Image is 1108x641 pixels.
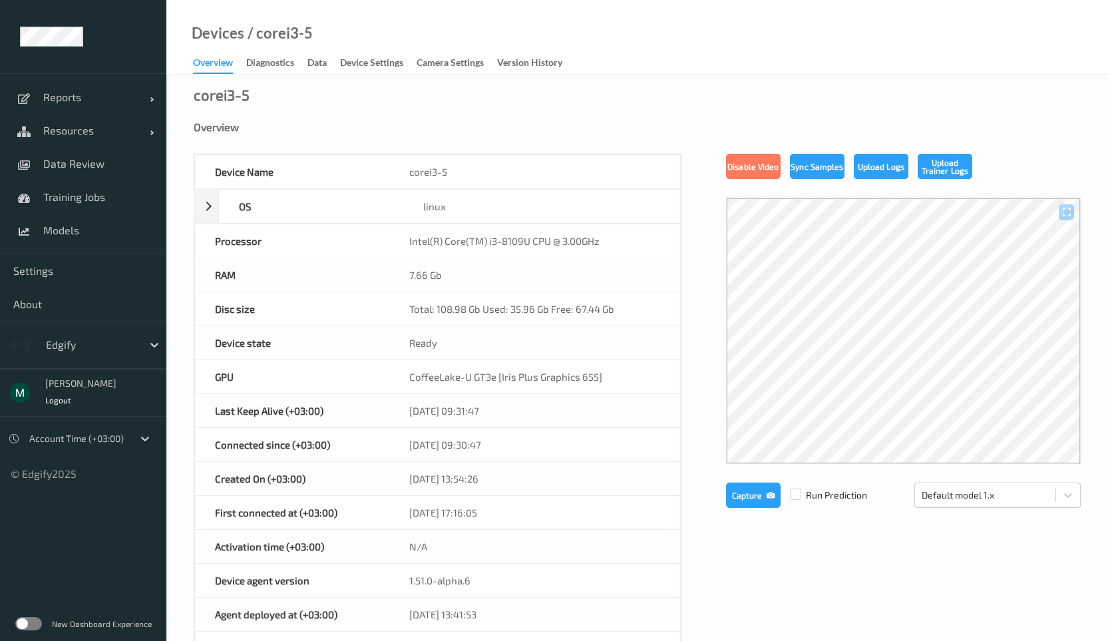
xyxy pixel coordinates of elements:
[340,54,417,73] a: Device Settings
[195,564,389,597] div: Device agent version
[195,360,389,393] div: GPU
[403,190,680,223] div: linux
[417,56,484,73] div: Camera Settings
[389,326,680,359] div: Ready
[195,394,389,427] div: Last Keep Alive (+03:00)
[389,155,680,188] div: corei3-5
[726,483,781,508] button: Capture
[244,27,313,40] div: / corei3-5
[195,530,389,563] div: Activation time (+03:00)
[389,394,680,427] div: [DATE] 09:31:47
[854,154,908,179] button: Upload Logs
[195,155,389,188] div: Device Name
[307,54,340,73] a: Data
[389,258,680,292] div: 7.66 Gb
[781,489,867,502] span: Run Prediction
[918,154,972,179] button: Upload Trainer Logs
[389,564,680,597] div: 1.51.0-alpha.6
[194,189,681,224] div: OSlinux
[389,530,680,563] div: N/A
[219,190,403,223] div: OS
[193,54,246,74] a: Overview
[193,56,233,74] div: Overview
[389,224,680,258] div: Intel(R) Core(TM) i3-8109U CPU @ 3.00GHz
[307,56,327,73] div: Data
[389,292,680,325] div: Total: 108.98 Gb Used: 35.96 Gb Free: 67.44 Gb
[497,56,562,73] div: Version History
[195,326,389,359] div: Device state
[790,154,844,179] button: Sync Samples
[497,54,576,73] a: Version History
[389,598,680,631] div: [DATE] 13:41:53
[195,224,389,258] div: Processor
[389,462,680,495] div: [DATE] 13:54:26
[195,598,389,631] div: Agent deployed at (+03:00)
[246,54,307,73] a: Diagnostics
[417,54,497,73] a: Camera Settings
[195,496,389,529] div: First connected at (+03:00)
[194,88,250,101] div: corei3-5
[340,56,403,73] div: Device Settings
[195,462,389,495] div: Created On (+03:00)
[195,258,389,292] div: RAM
[192,27,244,40] a: Devices
[389,360,680,393] div: CoffeeLake-U GT3e [Iris Plus Graphics 655]
[194,120,1081,134] div: Overview
[246,56,294,73] div: Diagnostics
[389,496,680,529] div: [DATE] 17:16:05
[195,428,389,461] div: Connected since (+03:00)
[195,292,389,325] div: Disc size
[389,428,680,461] div: [DATE] 09:30:47
[726,154,781,179] button: Disable Video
